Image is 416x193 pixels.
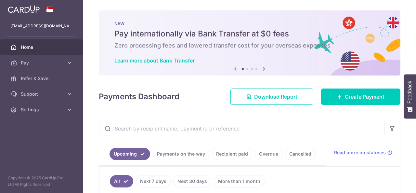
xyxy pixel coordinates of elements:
[407,81,413,103] span: Feedback
[10,23,73,29] p: [EMAIL_ADDRESS][DOMAIN_NAME]
[110,175,133,187] a: All
[21,60,64,66] span: Pay
[21,91,64,97] span: Support
[114,42,385,49] h6: Zero processing fees and lowered transfer cost for your overseas expenses
[173,175,211,187] a: Next 30 days
[285,148,316,160] a: Cancelled
[230,89,313,105] a: Download Report
[114,29,385,39] h5: Pay internationally via Bank Transfer at $0 fees
[254,93,297,101] span: Download Report
[21,106,64,113] span: Settings
[114,21,385,26] p: NEW
[8,5,40,13] img: CardUp
[404,74,416,118] button: Feedback - Show survey
[21,75,64,82] span: Refer & Save
[334,149,392,156] a: Read more on statuses
[321,89,400,105] a: Create Payment
[136,175,171,187] a: Next 7 days
[334,149,386,156] span: Read more on statuses
[99,10,400,76] img: Bank transfer banner
[114,57,195,64] a: Learn more about Bank Transfer
[212,148,252,160] a: Recipient paid
[99,118,384,139] input: Search by recipient name, payment id or reference
[255,148,282,160] a: Overdue
[153,148,209,160] a: Payments on the way
[21,44,64,50] span: Home
[345,93,384,101] span: Create Payment
[99,91,179,103] h4: Payments Dashboard
[110,148,150,160] a: Upcoming
[214,175,265,187] a: More than 1 month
